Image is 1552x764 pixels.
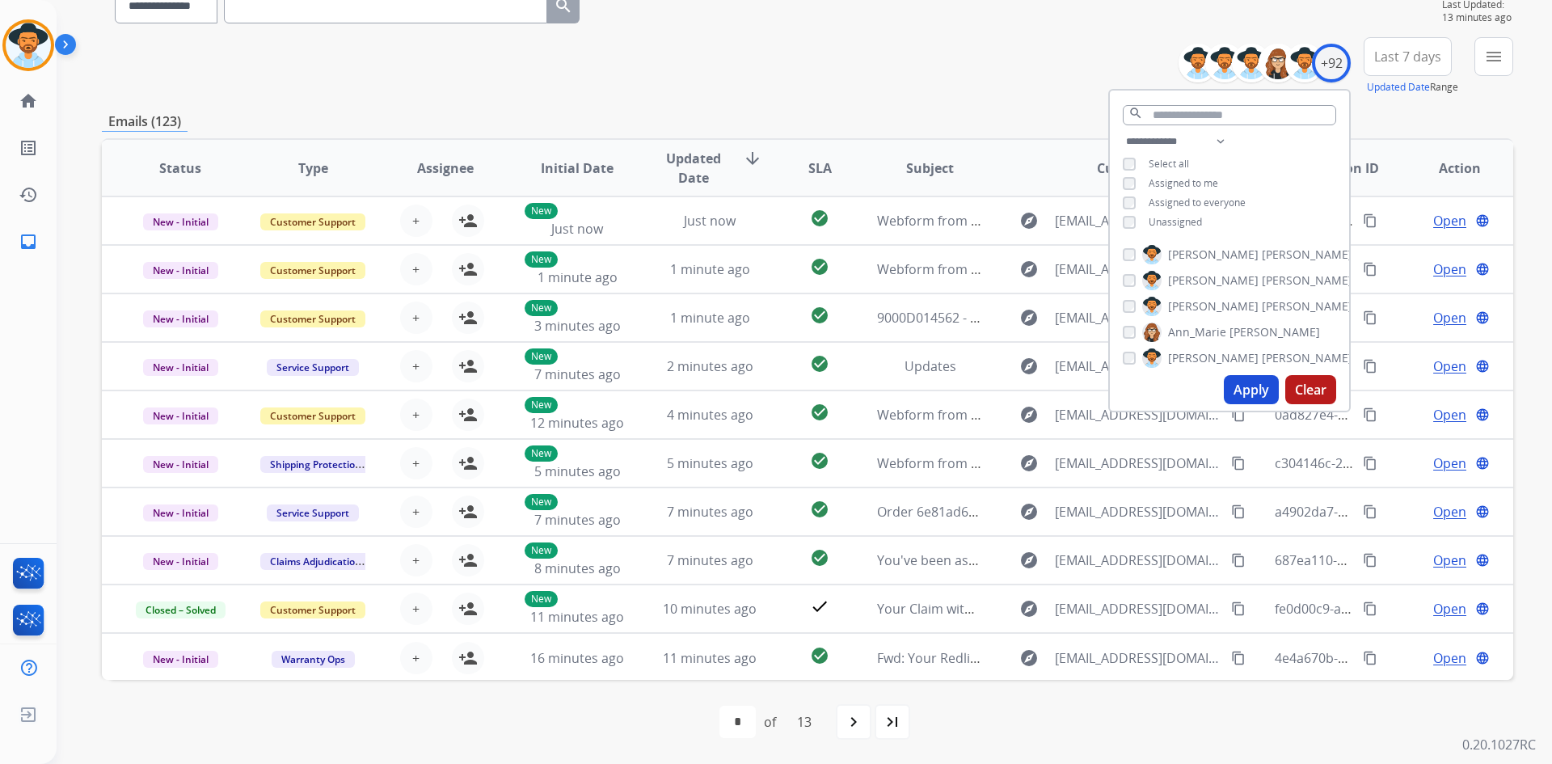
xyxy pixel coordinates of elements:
button: + [400,642,432,674]
span: + [412,599,420,618]
mat-icon: language [1475,262,1490,276]
mat-icon: explore [1019,308,1039,327]
span: Warranty Ops [272,651,355,668]
mat-icon: check_circle [810,306,829,325]
span: Ann_Marie [1168,324,1226,340]
mat-icon: check_circle [810,354,829,374]
span: Fwd: Your Redline360 order #R360509266 has been delivered! [877,649,1252,667]
p: 0.20.1027RC [1462,735,1536,754]
span: Status [159,158,201,178]
span: [PERSON_NAME] [1168,272,1259,289]
span: Webform from [EMAIL_ADDRESS][DOMAIN_NAME] on [DATE] [877,454,1243,472]
span: [EMAIL_ADDRESS][DOMAIN_NAME] [1055,551,1221,570]
span: Open [1433,211,1466,230]
p: New [525,445,558,462]
span: New - Initial [143,359,218,376]
div: 13 [784,706,824,738]
mat-icon: navigate_next [844,712,863,732]
mat-icon: language [1475,553,1490,568]
p: New [525,348,558,365]
mat-icon: check_circle [810,548,829,568]
mat-icon: person_add [458,502,478,521]
span: [PERSON_NAME] [1229,324,1320,340]
span: 4 minutes ago [667,406,753,424]
mat-icon: person_add [458,260,478,279]
mat-icon: content_copy [1363,504,1377,519]
mat-icon: language [1475,456,1490,471]
mat-icon: content_copy [1231,456,1246,471]
span: + [412,308,420,327]
span: 11 minutes ago [530,608,624,626]
span: Customer Support [260,601,365,618]
span: Shipping Protection [260,456,371,473]
mat-icon: explore [1019,551,1039,570]
span: a4902da7-3b4d-48a1-b3bd-808384fc7bbf [1275,503,1523,521]
span: 7 minutes ago [667,551,753,569]
mat-icon: person_add [458,599,478,618]
span: Customer [1097,158,1160,178]
div: of [764,712,776,732]
img: avatar [6,23,51,68]
th: Action [1381,140,1513,196]
mat-icon: content_copy [1363,456,1377,471]
span: Open [1433,260,1466,279]
mat-icon: language [1475,359,1490,374]
span: Webform from [EMAIL_ADDRESS][DOMAIN_NAME] on [DATE] [877,406,1243,424]
span: New - Initial [143,456,218,473]
span: Updates [905,357,956,375]
mat-icon: explore [1019,260,1039,279]
span: [EMAIL_ADDRESS][DOMAIN_NAME] [1055,211,1221,230]
span: [EMAIL_ADDRESS][DOMAIN_NAME] [1055,648,1221,668]
p: New [525,300,558,316]
mat-icon: language [1475,601,1490,616]
button: Apply [1224,375,1279,404]
span: + [412,454,420,473]
p: New [525,397,558,413]
mat-icon: list_alt [19,138,38,158]
span: New - Initial [143,651,218,668]
span: Service Support [267,359,359,376]
mat-icon: content_copy [1231,407,1246,422]
span: Just now [684,212,736,230]
span: Webform from [EMAIL_ADDRESS][DOMAIN_NAME] on [DATE] [877,212,1243,230]
button: + [400,496,432,528]
mat-icon: arrow_downward [743,149,762,168]
mat-icon: content_copy [1363,310,1377,325]
button: + [400,302,432,334]
span: 1 minute ago [670,309,750,327]
span: 16 minutes ago [530,649,624,667]
span: + [412,260,420,279]
span: 11 minutes ago [663,649,757,667]
span: Initial Date [541,158,614,178]
mat-icon: content_copy [1363,262,1377,276]
mat-icon: person_add [458,405,478,424]
mat-icon: language [1475,310,1490,325]
mat-icon: explore [1019,502,1039,521]
mat-icon: explore [1019,454,1039,473]
span: 687ea110-de19-4f51-9d6c-99fc57ff32c8 [1275,551,1511,569]
span: Type [298,158,328,178]
mat-icon: language [1475,213,1490,228]
mat-icon: person_add [458,551,478,570]
span: Last 7 days [1374,53,1441,60]
span: New - Initial [143,553,218,570]
span: [PERSON_NAME] [1262,350,1352,366]
span: 0ad827e4-54fa-4523-9cfc-6801764f2380 [1275,406,1513,424]
mat-icon: language [1475,407,1490,422]
mat-icon: check [810,597,829,616]
mat-icon: check_circle [810,403,829,422]
mat-icon: history [19,185,38,205]
span: [PERSON_NAME] [1262,298,1352,314]
span: [PERSON_NAME] [1168,247,1259,263]
p: New [525,591,558,607]
span: + [412,551,420,570]
span: Customer Support [260,262,365,279]
span: + [412,357,420,376]
span: Your Claim with Extend [877,600,1018,618]
button: Clear [1285,375,1336,404]
mat-icon: explore [1019,357,1039,376]
p: New [525,494,558,510]
span: Open [1433,405,1466,424]
mat-icon: person_add [458,454,478,473]
span: Select all [1149,157,1189,171]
